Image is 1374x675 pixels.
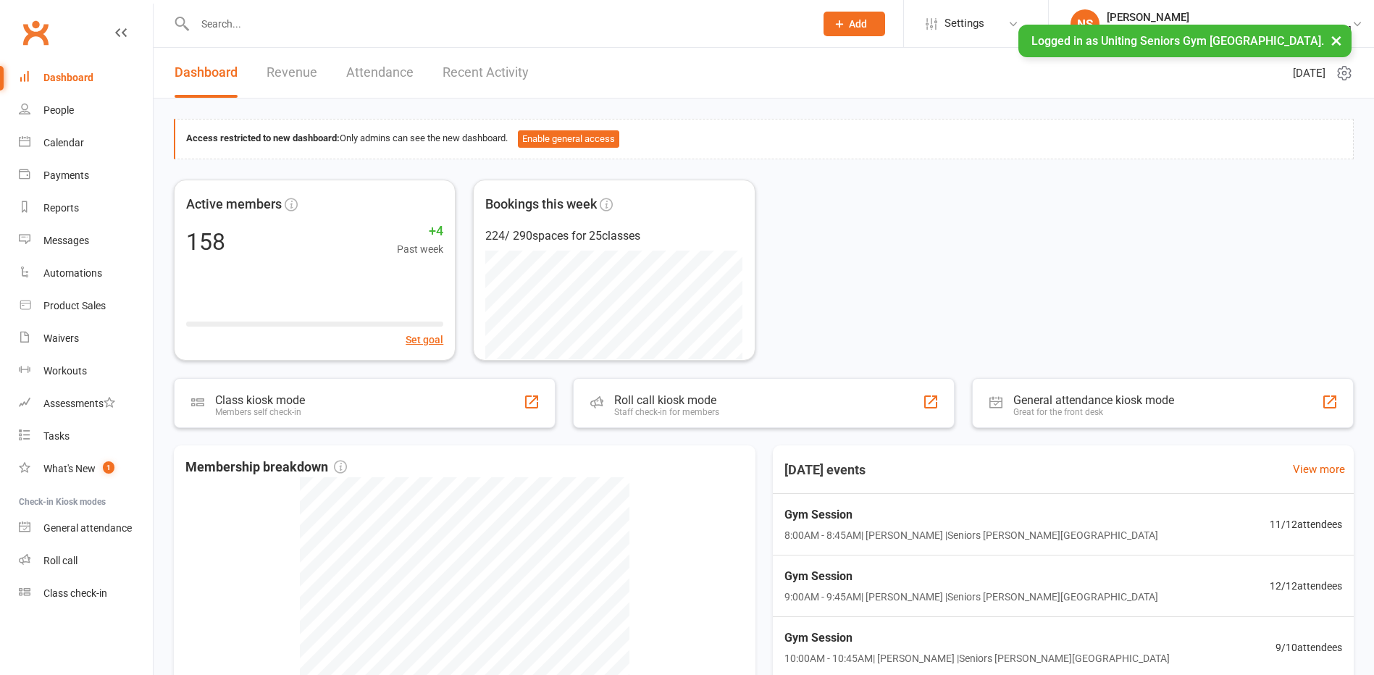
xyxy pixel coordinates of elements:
span: 11 / 12 attendees [1270,516,1342,532]
a: Dashboard [19,62,153,94]
span: Add [849,18,867,30]
div: NS [1071,9,1099,38]
span: Settings [944,7,984,40]
span: Logged in as Uniting Seniors Gym [GEOGRAPHIC_DATA]. [1031,34,1324,48]
div: Roll call [43,555,78,566]
div: People [43,104,74,116]
span: Gym Session [784,567,1158,586]
h3: [DATE] events [773,457,877,483]
div: Staff check-in for members [614,407,719,417]
a: Tasks [19,420,153,453]
a: Payments [19,159,153,192]
button: × [1323,25,1349,56]
div: Product Sales [43,300,106,311]
span: Gym Session [784,629,1170,647]
span: Bookings this week [485,194,597,215]
button: Set goal [406,332,443,348]
div: Members self check-in [215,407,305,417]
div: Messages [43,235,89,246]
span: 8:00AM - 8:45AM | [PERSON_NAME] | Seniors [PERSON_NAME][GEOGRAPHIC_DATA] [784,527,1158,543]
div: Calendar [43,137,84,148]
a: Assessments [19,387,153,420]
span: 10:00AM - 10:45AM | [PERSON_NAME] | Seniors [PERSON_NAME][GEOGRAPHIC_DATA] [784,650,1170,666]
strong: Access restricted to new dashboard: [186,133,340,143]
div: Great for the front desk [1013,407,1174,417]
span: Gym Session [784,506,1158,524]
a: General attendance kiosk mode [19,512,153,545]
span: 9:00AM - 9:45AM | [PERSON_NAME] | Seniors [PERSON_NAME][GEOGRAPHIC_DATA] [784,589,1158,605]
div: 158 [186,230,225,253]
a: Waivers [19,322,153,355]
div: Dashboard [43,72,93,83]
a: View more [1293,461,1345,478]
span: Active members [186,194,282,215]
a: What's New1 [19,453,153,485]
span: 12 / 12 attendees [1270,578,1342,594]
div: Payments [43,169,89,181]
div: General attendance kiosk mode [1013,393,1174,407]
div: Reports [43,202,79,214]
div: Class check-in [43,587,107,599]
span: +4 [397,221,443,242]
div: Automations [43,267,102,279]
a: Attendance [346,48,414,98]
div: Tasks [43,430,70,442]
a: Product Sales [19,290,153,322]
a: Class kiosk mode [19,577,153,610]
div: Workouts [43,365,87,377]
a: Revenue [267,48,317,98]
div: Roll call kiosk mode [614,393,719,407]
span: 1 [103,461,114,474]
a: Dashboard [175,48,238,98]
a: Workouts [19,355,153,387]
div: Only admins can see the new dashboard. [186,130,1342,148]
span: Membership breakdown [185,457,347,478]
div: Waivers [43,332,79,344]
div: 224 / 290 spaces for 25 classes [485,227,742,246]
a: Messages [19,225,153,257]
div: General attendance [43,522,132,534]
a: Calendar [19,127,153,159]
button: Add [824,12,885,36]
input: Search... [190,14,805,34]
span: [DATE] [1293,64,1325,82]
div: Assessments [43,398,115,409]
button: Enable general access [518,130,619,148]
a: People [19,94,153,127]
div: [PERSON_NAME] [1107,11,1352,24]
a: Reports [19,192,153,225]
a: Automations [19,257,153,290]
a: Recent Activity [443,48,529,98]
span: 9 / 10 attendees [1275,640,1342,655]
div: Uniting Seniors [PERSON_NAME][GEOGRAPHIC_DATA] [1107,24,1352,37]
a: Clubworx [17,14,54,51]
div: Class kiosk mode [215,393,305,407]
div: What's New [43,463,96,474]
a: Roll call [19,545,153,577]
span: Past week [397,241,443,257]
